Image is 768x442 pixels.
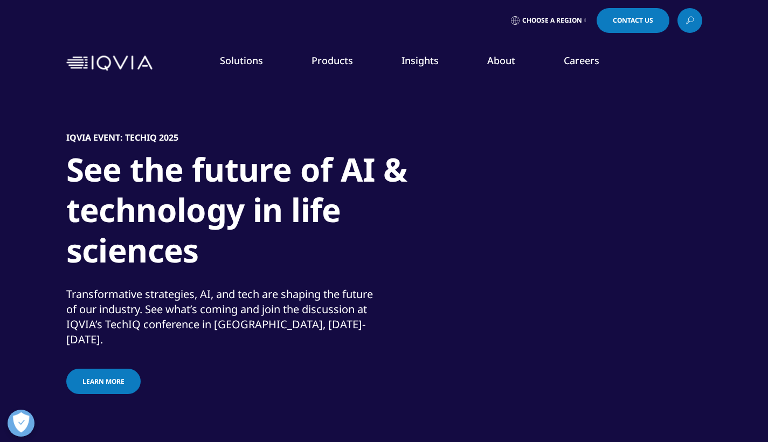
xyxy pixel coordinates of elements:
[564,54,599,67] a: Careers
[312,54,353,67] a: Products
[66,287,382,347] div: Transformative strategies, AI, and tech are shaping the future of our industry. See what’s coming...
[220,54,263,67] a: Solutions
[157,38,702,88] nav: Primary
[66,369,141,394] a: Learn more
[597,8,669,33] a: Contact Us
[487,54,515,67] a: About
[66,56,153,71] img: IQVIA Healthcare Information Technology and Pharma Clinical Research Company
[522,16,582,25] span: Choose a Region
[402,54,439,67] a: Insights
[613,17,653,24] span: Contact Us
[8,410,34,437] button: Open Preferences
[66,132,178,143] h5: IQVIA Event: TechIQ 2025​
[82,377,124,386] span: Learn more
[66,149,471,277] h1: See the future of AI & technology in life sciences​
